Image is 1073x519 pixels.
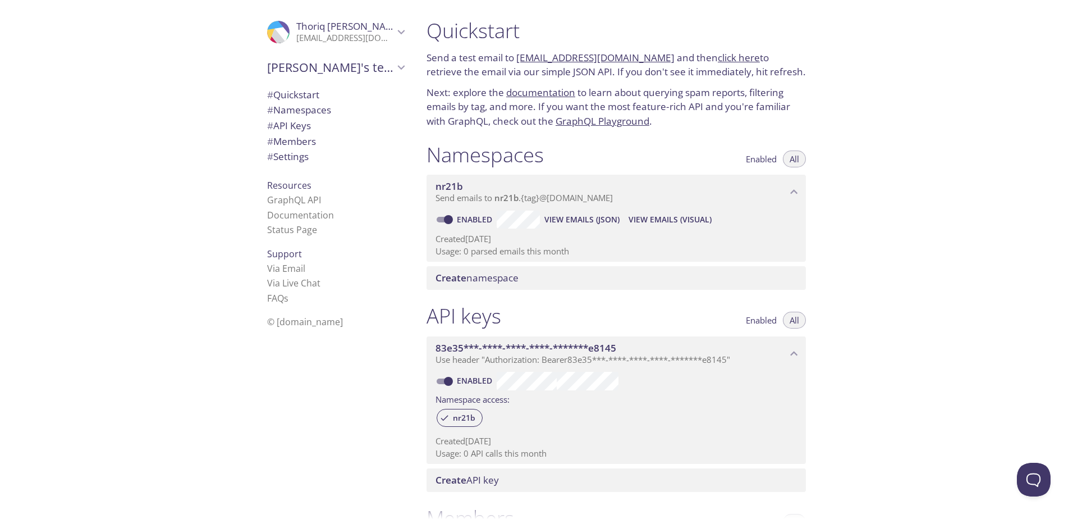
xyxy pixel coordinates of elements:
span: Members [267,135,316,148]
a: Via Live Chat [267,277,320,289]
div: Create API Key [427,468,806,492]
span: nr21b [435,180,463,193]
a: Via Email [267,262,305,275]
span: © [DOMAIN_NAME] [267,316,343,328]
div: nr21b [437,409,483,427]
a: GraphQL Playground [556,115,649,128]
button: Enabled [739,151,783,167]
a: Status Page [267,224,317,236]
p: [EMAIL_ADDRESS][DOMAIN_NAME] [296,33,394,44]
span: View Emails (Visual) [629,213,712,226]
span: namespace [435,271,519,284]
p: Created [DATE] [435,435,797,447]
div: Thoriq's team [258,53,413,82]
span: Send emails to . {tag} @[DOMAIN_NAME] [435,192,613,203]
label: Namespace access: [435,390,510,407]
span: Thoriq [PERSON_NAME] [296,20,403,33]
span: Quickstart [267,88,319,101]
span: View Emails (JSON) [544,213,620,226]
div: Members [258,134,413,149]
div: nr21b namespace [427,175,806,210]
button: View Emails (Visual) [624,211,716,229]
h1: Namespaces [427,142,544,167]
button: Enabled [739,312,783,329]
span: # [267,88,273,101]
button: View Emails (JSON) [540,211,624,229]
span: # [267,103,273,116]
span: Resources [267,179,311,192]
span: [PERSON_NAME]'s team [267,60,394,75]
span: Create [435,271,466,284]
span: API key [435,474,499,486]
p: Usage: 0 API calls this month [435,448,797,459]
div: Thoriq Mustafa Akmal [258,13,413,51]
iframe: Help Scout Beacon - Open [1017,463,1051,497]
span: Namespaces [267,103,331,116]
div: Team Settings [258,149,413,165]
span: # [267,119,273,132]
div: Quickstart [258,87,413,103]
h1: Quickstart [427,18,806,43]
span: Create [435,474,466,486]
span: # [267,150,273,163]
a: Enabled [455,375,497,386]
a: [EMAIL_ADDRESS][DOMAIN_NAME] [516,51,675,64]
span: # [267,135,273,148]
span: API Keys [267,119,311,132]
a: Enabled [455,214,497,225]
p: Created [DATE] [435,233,797,245]
p: Usage: 0 parsed emails this month [435,245,797,257]
span: Support [267,248,302,260]
span: Settings [267,150,309,163]
button: All [783,151,806,167]
a: click here [718,51,760,64]
span: nr21b [494,192,519,203]
a: Documentation [267,209,334,221]
a: documentation [506,86,575,99]
h1: API keys [427,303,501,329]
button: All [783,312,806,329]
span: s [284,292,288,304]
a: GraphQL API [267,194,321,206]
a: FAQ [267,292,288,304]
p: Next: explore the to learn about querying spam reports, filtering emails by tag, and more. If you... [427,85,806,129]
div: Create namespace [427,266,806,290]
div: Namespaces [258,102,413,118]
div: API Keys [258,118,413,134]
p: Send a test email to and then to retrieve the email via our simple JSON API. If you don't see it ... [427,51,806,79]
span: nr21b [446,413,482,423]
